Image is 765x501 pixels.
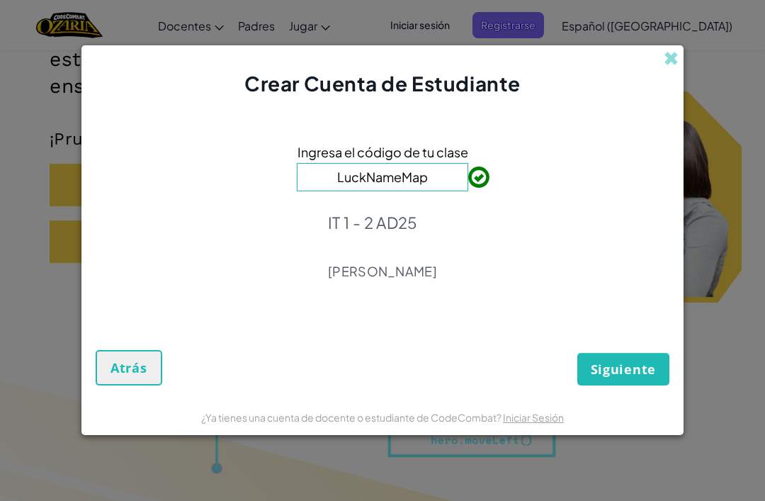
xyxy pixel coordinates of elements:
button: Atrás [96,350,162,385]
p: IT 1 - 2 AD25 [328,213,437,232]
p: [PERSON_NAME] [328,263,437,280]
a: Iniciar Sesión [503,411,564,424]
span: Ingresa el código de tu clase [297,142,468,162]
span: Siguiente [591,361,656,378]
button: Siguiente [577,353,669,385]
span: ¿Ya tienes una cuenta de docente o estudiante de CodeCombat? [201,411,503,424]
span: Crear Cuenta de Estudiante [244,71,521,96]
span: Atrás [110,359,147,376]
